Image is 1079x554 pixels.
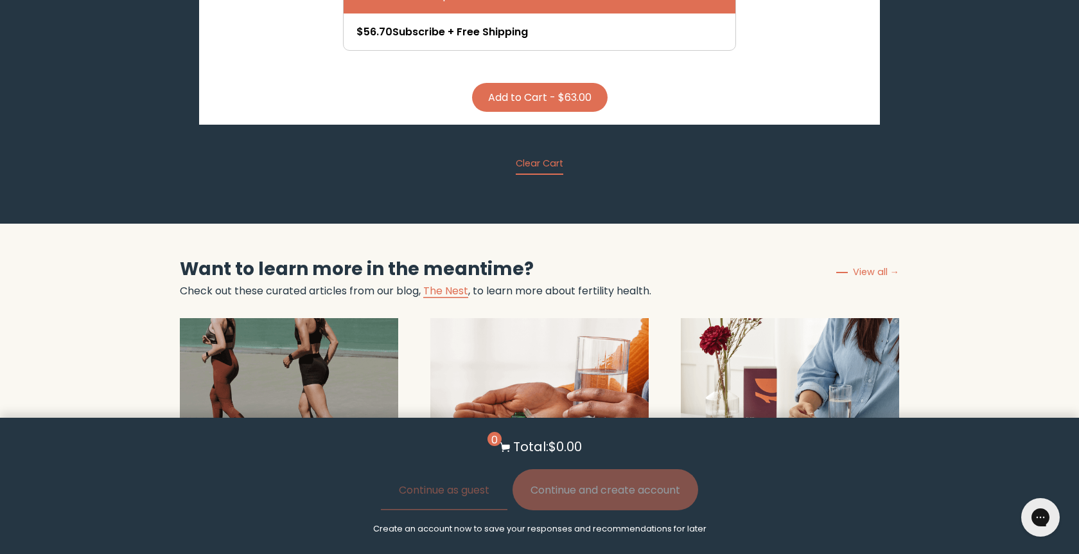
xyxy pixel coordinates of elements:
[180,256,651,283] h2: Want to learn more in the meantime?
[373,523,706,535] p: Create an account now to save your responses and recommendations for later
[836,265,899,279] a: View all →
[423,283,468,298] a: The Nest
[180,283,651,299] p: Check out these curated articles from our blog, , to learn more about fertility health.
[430,318,649,479] img: Can you take a prenatal even if you're not pregnant?
[487,432,502,446] span: 0
[516,157,563,175] button: Clear Cart
[472,83,608,112] button: Add to Cart - $63.00
[513,437,582,456] p: Total: $0.00
[1015,494,1066,541] iframe: Gorgias live chat messenger
[513,469,698,510] button: Continue and create account
[180,318,398,479] img: How to prep for IVF with tips from an ND
[381,469,507,510] button: Continue as guest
